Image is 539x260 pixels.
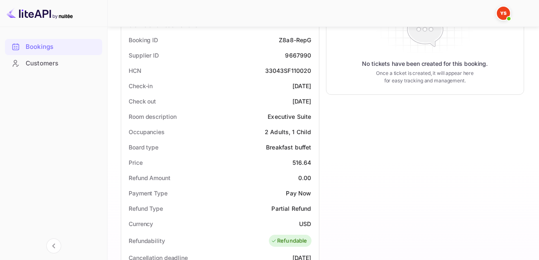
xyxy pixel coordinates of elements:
div: Booking ID [129,36,158,44]
div: Refundability [129,236,165,245]
button: Collapse navigation [46,238,61,253]
div: Bookings [26,42,98,52]
div: Room description [129,112,176,121]
div: Bookings [5,39,102,55]
div: HCN [129,66,141,75]
div: 0.00 [298,173,311,182]
div: Occupancies [129,128,165,136]
div: Pay Now [286,189,311,197]
div: Check out [129,97,156,106]
div: Currency [129,219,153,228]
div: Z8a8-RepG [279,36,311,44]
img: LiteAPI logo [7,7,73,20]
div: [DATE] [292,82,311,90]
div: 516.64 [292,158,311,167]
div: 33043SF110020 [265,66,311,75]
div: Check-in [129,82,153,90]
div: Refund Type [129,204,163,213]
div: Executive Suite [268,112,311,121]
div: Price [129,158,143,167]
div: Breakfast buffet [266,143,311,152]
a: Customers [5,55,102,71]
img: Yandex Support [497,7,510,20]
div: 2 Adults, 1 Child [265,128,311,136]
div: [DATE] [292,97,311,106]
div: Partial Refund [271,204,311,213]
p: No tickets have been created for this booking. [362,60,488,68]
div: Refund Amount [129,173,170,182]
div: Payment Type [129,189,168,197]
div: Board type [129,143,158,152]
div: 9667990 [285,51,311,60]
div: Customers [26,59,98,68]
a: Bookings [5,39,102,54]
div: Customers [5,55,102,72]
p: Once a ticket is created, it will appear here for easy tracking and management. [372,70,477,84]
div: Refundable [271,237,307,245]
div: USD [299,219,311,228]
div: Supplier ID [129,51,159,60]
